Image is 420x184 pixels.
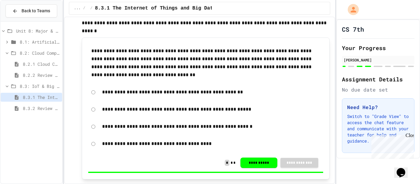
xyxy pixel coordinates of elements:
[23,61,60,67] span: 8.2.1 Cloud Computing: Transforming the Digital World
[394,159,414,178] iframe: chat widget
[369,133,414,159] iframe: chat widget
[23,105,60,112] span: 8.3.2 Review - The Internet of Things and Big Data
[90,6,93,11] span: /
[20,83,60,89] span: 8.3: IoT & Big Data
[2,2,42,39] div: Chat with us now!Close
[342,86,414,93] div: No due date set
[22,8,50,14] span: Back to Teams
[342,44,414,52] h2: Your Progress
[344,57,413,63] div: [PERSON_NAME]
[20,50,60,56] span: 8.2: Cloud Computing
[23,72,60,78] span: 8.2.2 Review - Cloud Computing
[74,6,81,11] span: ...
[347,113,409,144] p: Switch to "Grade View" to access the chat feature and communicate with your teacher for help and ...
[342,75,414,84] h2: Assignment Details
[83,6,85,11] span: /
[342,25,364,33] h1: CS 7th
[23,94,60,100] span: 8.3.1 The Internet of Things and Big Data: Our Connected Digital World
[16,28,60,34] span: Unit 8: Major & Emerging Technologies
[347,104,409,111] h3: Need Help?
[95,5,302,12] span: 8.3.1 The Internet of Things and Big Data: Our Connected Digital World
[341,2,360,17] div: My Account
[20,39,60,45] span: 8.1: Artificial Intelligence Basics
